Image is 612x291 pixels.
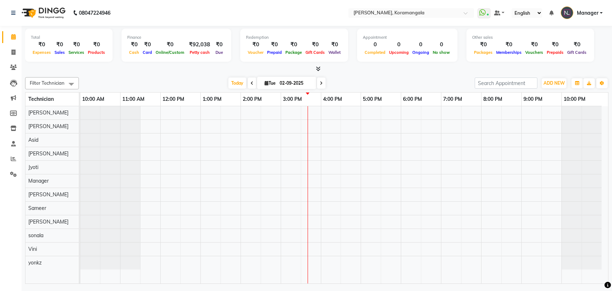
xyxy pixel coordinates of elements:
a: 5:00 PM [361,94,384,104]
a: 7:00 PM [441,94,464,104]
span: Filter Technician [30,80,65,86]
div: ₹0 [154,41,186,49]
div: ₹0 [304,41,327,49]
div: 0 [363,41,387,49]
span: [PERSON_NAME] [28,109,68,116]
span: sonala [28,232,43,239]
span: Manager [577,9,598,17]
button: ADD NEW [542,78,566,88]
a: 10:00 AM [80,94,106,104]
span: ADD NEW [544,80,565,86]
span: Jyoti [28,164,38,170]
div: ₹0 [31,41,53,49]
div: ₹0 [523,41,545,49]
span: Upcoming [387,50,411,55]
input: Search Appointment [475,78,537,89]
span: Expenses [31,50,53,55]
a: 12:00 PM [161,94,186,104]
span: yonkz [28,259,42,266]
a: 4:00 PM [321,94,344,104]
a: 1:00 PM [201,94,223,104]
span: [PERSON_NAME] [28,123,68,130]
span: Technician [28,96,54,102]
div: ₹0 [86,41,107,49]
b: 08047224946 [79,3,110,23]
span: Completed [363,50,387,55]
span: Ongoing [411,50,431,55]
span: [PERSON_NAME] [28,150,68,157]
a: 8:00 PM [481,94,504,104]
div: ₹0 [141,41,154,49]
div: ₹0 [545,41,565,49]
span: Today [228,78,246,89]
div: Total [31,34,107,41]
span: Cash [127,50,141,55]
span: Packages [472,50,494,55]
span: Memberships [494,50,523,55]
div: 0 [411,41,431,49]
a: 9:00 PM [522,94,544,104]
span: Package [284,50,304,55]
div: ₹0 [565,41,588,49]
span: No show [431,50,452,55]
span: Gift Cards [565,50,588,55]
div: 0 [431,41,452,49]
a: 3:00 PM [281,94,304,104]
div: Appointment [363,34,452,41]
div: ₹0 [246,41,265,49]
span: Prepaid [265,50,284,55]
span: [PERSON_NAME] [28,219,68,225]
div: ₹0 [127,41,141,49]
span: Online/Custom [154,50,186,55]
a: 11:00 AM [120,94,146,104]
input: 2025-09-02 [277,78,313,89]
span: Tue [263,80,277,86]
span: Vini [28,246,37,252]
a: 2:00 PM [241,94,264,104]
span: Products [86,50,107,55]
span: Due [214,50,225,55]
div: ₹0 [284,41,304,49]
span: Asid [28,137,38,143]
div: ₹0 [67,41,86,49]
a: 6:00 PM [401,94,424,104]
span: Manager [28,178,49,184]
span: Sales [53,50,67,55]
div: ₹92,038 [186,41,213,49]
div: ₹0 [213,41,226,49]
div: Redemption [246,34,342,41]
span: Sameer [28,205,46,211]
div: ₹0 [472,41,494,49]
div: 0 [387,41,411,49]
span: Services [67,50,86,55]
span: Vouchers [523,50,545,55]
span: Gift Cards [304,50,327,55]
span: Voucher [246,50,265,55]
div: ₹0 [494,41,523,49]
div: ₹0 [53,41,67,49]
div: ₹0 [327,41,342,49]
span: [PERSON_NAME] [28,191,68,198]
div: ₹0 [265,41,284,49]
div: Finance [127,34,226,41]
span: Card [141,50,154,55]
span: Petty cash [188,50,212,55]
span: Prepaids [545,50,565,55]
a: 10:00 PM [562,94,587,104]
div: Other sales [472,34,588,41]
img: logo [18,3,67,23]
span: Wallet [327,50,342,55]
img: Manager [561,6,573,19]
